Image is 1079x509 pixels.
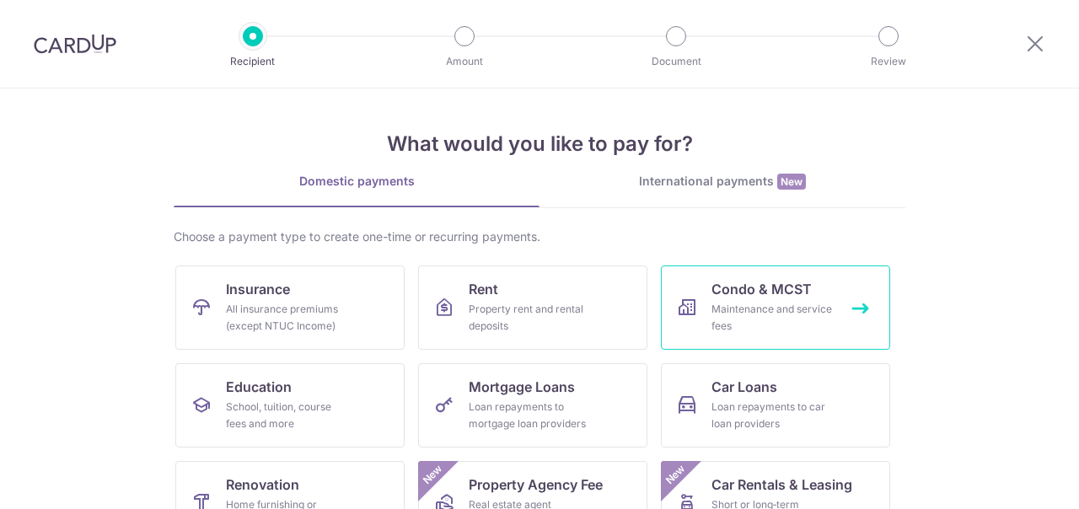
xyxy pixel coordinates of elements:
[419,461,447,489] span: New
[711,474,852,495] span: Car Rentals & Leasing
[175,265,405,350] a: InsuranceAll insurance premiums (except NTUC Income)
[469,279,498,299] span: Rent
[777,174,806,190] span: New
[711,399,833,432] div: Loan repayments to car loan providers
[34,34,116,54] img: CardUp
[661,265,890,350] a: Condo & MCSTMaintenance and service fees
[469,474,603,495] span: Property Agency Fee
[418,265,647,350] a: RentProperty rent and rental deposits
[711,377,777,397] span: Car Loans
[539,173,905,190] div: International payments
[226,279,290,299] span: Insurance
[469,301,590,335] div: Property rent and rental deposits
[711,301,833,335] div: Maintenance and service fees
[226,377,292,397] span: Education
[174,173,539,190] div: Domestic payments
[662,461,690,489] span: New
[226,301,347,335] div: All insurance premiums (except NTUC Income)
[226,399,347,432] div: School, tuition, course fees and more
[418,363,647,447] a: Mortgage LoansLoan repayments to mortgage loan providers
[661,363,890,447] a: Car LoansLoan repayments to car loan providers
[175,363,405,447] a: EducationSchool, tuition, course fees and more
[402,53,527,70] p: Amount
[711,279,812,299] span: Condo & MCST
[469,399,590,432] div: Loan repayments to mortgage loan providers
[826,53,951,70] p: Review
[226,474,299,495] span: Renovation
[469,377,575,397] span: Mortgage Loans
[174,129,905,159] h4: What would you like to pay for?
[614,53,738,70] p: Document
[174,228,905,245] div: Choose a payment type to create one-time or recurring payments.
[191,53,315,70] p: Recipient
